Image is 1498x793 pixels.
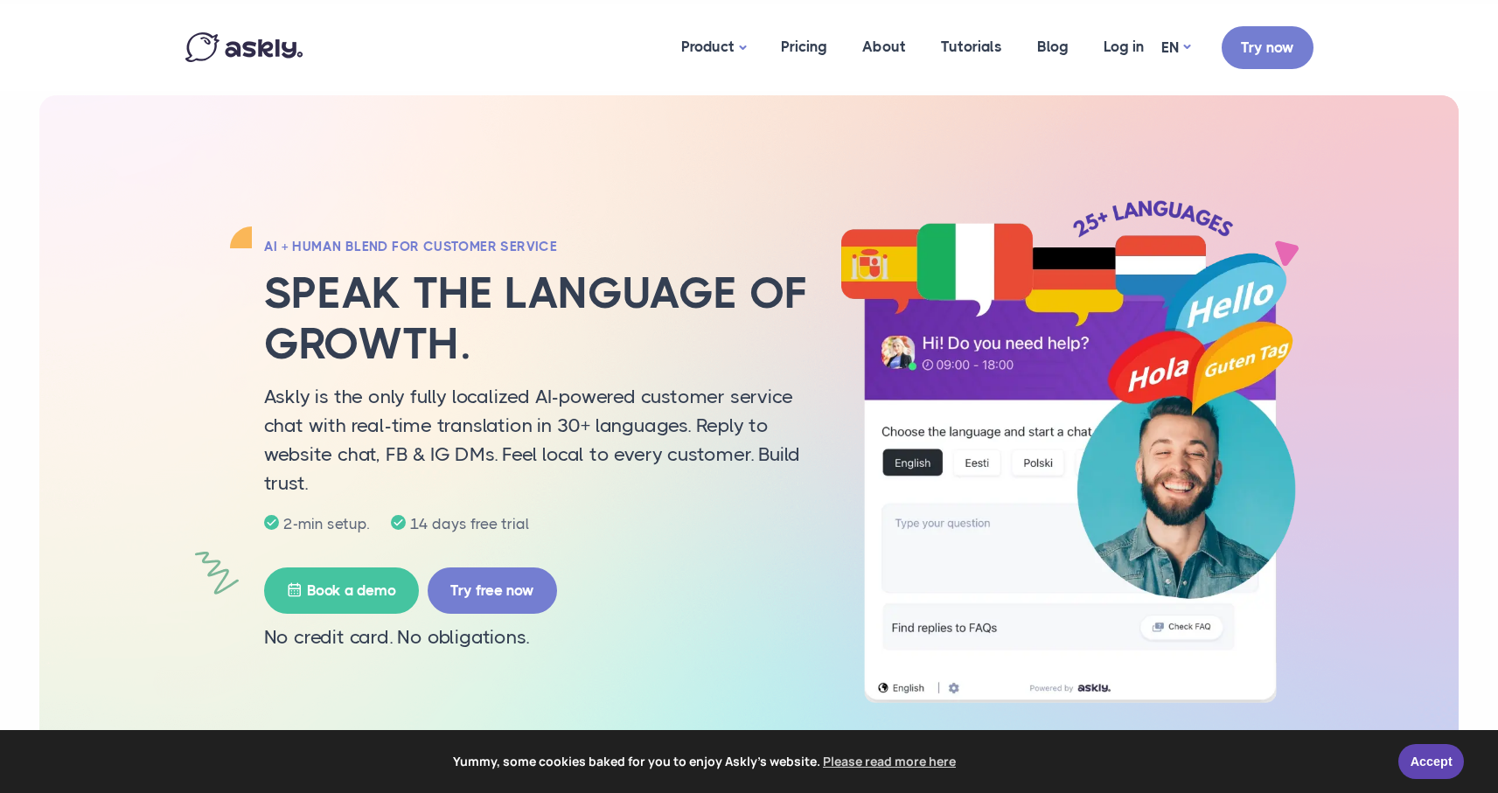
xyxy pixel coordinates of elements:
[1441,649,1485,736] iframe: Askly chat
[1086,4,1161,89] a: Log in
[845,4,923,89] a: About
[264,382,815,497] p: Askly is the only fully localized AI-powered customer service chat with real-time translation in ...
[820,748,958,775] a: learn more about cookies
[841,200,1296,703] img: chat-window-multilanguage-ai.webp
[406,515,533,532] span: 14 days free trial
[763,4,845,89] a: Pricing
[923,4,1020,89] a: Tutorials
[25,748,1386,775] span: Yummy, some cookies baked for you to enjoy Askly's website.
[428,567,557,614] a: Try free now
[664,4,763,91] a: Product
[264,623,815,652] p: No credit card. No obligations.
[1222,26,1313,69] a: Try now
[264,567,419,614] a: Book a demo
[264,238,815,255] h2: AI + HUMAN BLEND FOR CUSTOMER SERVICE
[1020,4,1086,89] a: Blog
[264,268,815,369] h1: Speak the language of growth.
[185,32,303,62] img: Askly
[1398,744,1464,779] a: Accept
[1161,35,1190,60] a: EN
[279,515,373,532] span: 2-min setup.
